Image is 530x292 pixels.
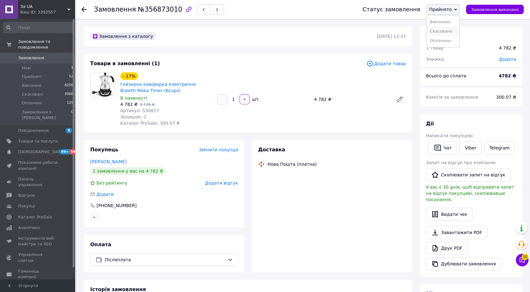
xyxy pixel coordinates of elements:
span: 99+ [60,149,70,154]
span: 1 товар [426,45,444,50]
span: Каталог ProSale [18,214,52,220]
span: Товари та послуги [18,138,58,144]
span: 300.07 ₴ [496,95,516,100]
a: Telegram [484,141,515,154]
div: 1 замовлення у вас на 4 782 ₴ [90,167,166,175]
span: 4 782 ₴ [120,102,138,107]
span: 5 739 ₴ [140,102,154,107]
span: Товари в замовленні (1) [90,60,160,66]
div: - 17% [120,72,138,80]
div: Замовлення з каталогу [90,33,156,40]
time: [DATE] 13:37 [377,34,406,39]
span: Доставка [258,147,285,153]
span: Додати відгук [205,180,238,185]
span: [DEMOGRAPHIC_DATA] [18,149,65,155]
span: Післяплата [105,256,225,263]
a: Viber [460,141,481,154]
span: №356873010 [138,6,182,13]
span: Всього до сплати [426,73,466,78]
button: Чат з покупцем10 [516,254,528,266]
span: Написати покупцеві [426,133,473,138]
li: Оплачено [427,36,460,45]
button: Скопіювати запит на відгук [426,168,511,181]
span: Каталог ProSale: 300.07 ₴ [120,121,180,126]
div: Статус замовлення [363,6,420,13]
a: Редагувати [393,93,406,106]
a: [PERSON_NAME] [90,159,127,164]
span: 10 [522,254,528,260]
span: Інструменти веб-майстра та SEO [18,236,58,247]
span: Скасовані [22,91,43,97]
button: Замовлення виконано [466,5,524,14]
button: Видати чек [426,208,473,221]
img: Гейзерна кавоварка електрична Bialetti Moka Timer (6cups) [91,73,114,97]
span: Панель управління [18,176,58,188]
a: Друк PDF [426,242,468,255]
input: Пошук [3,22,74,33]
span: Гаманець компанії [18,269,58,280]
span: Артикул: 530817 [120,108,159,113]
span: У вас є 30 днів, щоб відправити запит на відгук покупцеві, скопіювавши посилання. [426,185,514,202]
span: 9 [66,128,72,133]
b: 4782 ₴ [499,73,516,78]
button: Дублювати замовлення [426,257,501,270]
span: Повідомлення [18,128,49,133]
span: Додати [96,192,114,197]
span: Змінити покупця [199,147,238,152]
span: Додати товар [366,60,406,67]
span: 8209 [65,83,73,88]
span: Дії [426,121,434,127]
button: Чат [429,141,457,154]
span: Замовлення [94,6,136,13]
div: Ваш ID: 3392557 [20,9,75,15]
span: Знижка [426,57,444,62]
li: Скасовано [427,27,460,36]
a: Завантажити PDF [426,226,487,239]
span: 129 [67,100,73,106]
a: Гейзерна кавоварка електрична Bialetti Moka Timer (6cups) [120,82,196,93]
span: Управління сайтом [18,252,58,263]
div: [PHONE_NUMBER] [96,202,137,209]
div: 4 782 ₴ [499,45,516,51]
span: Аналітика [18,225,40,231]
span: Всього [426,33,445,39]
span: Відгуки [18,193,34,198]
div: 4 782 ₴ [312,95,391,104]
span: Замовлення виконано [471,7,519,12]
span: За UA [20,4,67,9]
span: Виконані [22,83,41,88]
span: Покупці [18,203,35,209]
span: Запит на відгук про компанію [426,160,496,165]
span: 0 [71,109,73,121]
span: Оплачені [22,100,42,106]
span: Оплата [90,242,111,248]
div: шт. [250,96,260,102]
span: Показники роботи компанії [18,160,58,171]
span: 52 [69,74,73,80]
span: Покупець [90,147,118,153]
span: 3968 [65,91,73,97]
span: Залишок: 1 [120,114,147,119]
div: Нова Пошта (платна) [266,161,318,167]
span: 99+ [70,149,80,154]
li: Виконано [427,17,460,27]
span: Комісія за замовлення [426,95,478,100]
div: Повернутися назад [81,6,86,13]
span: Без рейтингу [96,180,127,185]
span: Замовлення [18,55,44,61]
span: Додати [499,57,516,62]
span: Нові [22,65,31,71]
span: Прийняті [22,74,41,80]
span: Замовлення з [PERSON_NAME] [22,109,71,121]
span: Прийнято [429,7,452,12]
span: 1 [71,65,73,71]
span: В наявності [120,96,147,101]
span: Замовлення та повідомлення [18,39,75,50]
